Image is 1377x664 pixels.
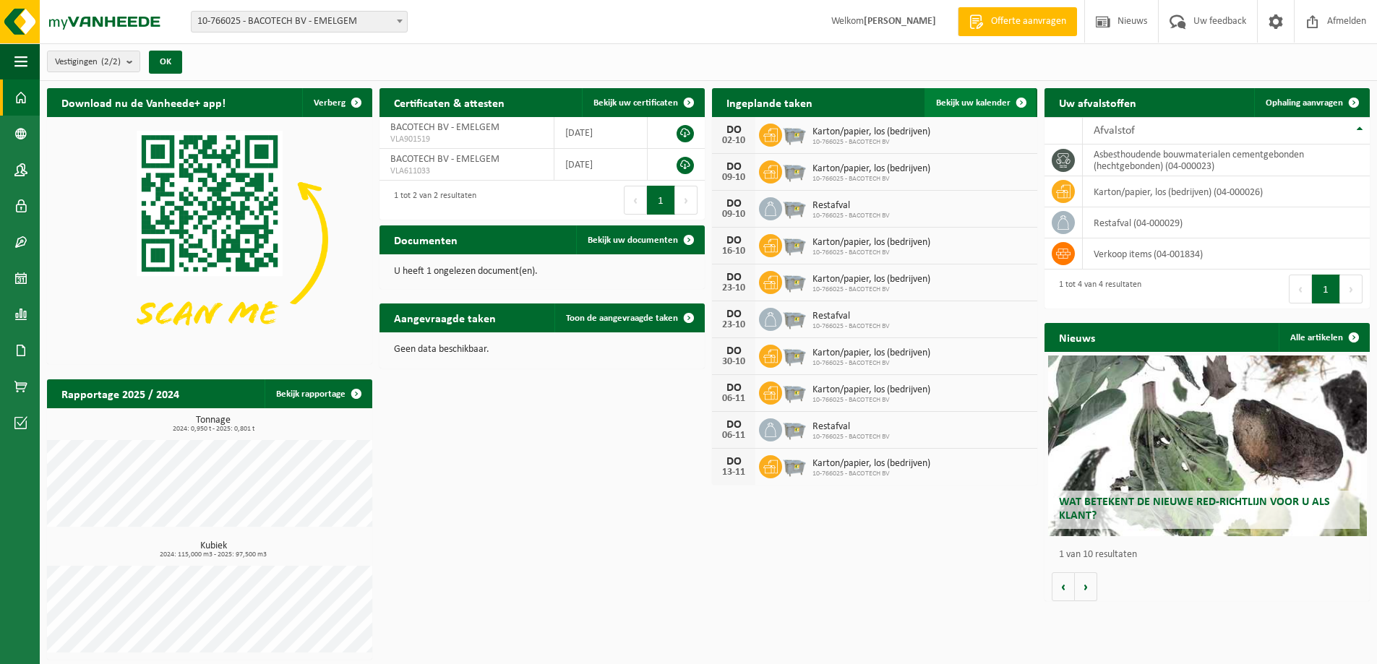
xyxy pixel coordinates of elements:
[582,88,703,117] a: Bekijk uw certificaten
[1083,176,1370,207] td: karton/papier, los (bedrijven) (04-000026)
[719,309,748,320] div: DO
[379,303,510,332] h2: Aangevraagde taken
[719,320,748,330] div: 23-10
[719,456,748,467] div: DO
[54,541,372,559] h3: Kubiek
[1044,88,1151,116] h2: Uw afvalstoffen
[554,117,648,149] td: [DATE]
[812,433,890,441] span: 10-766025 - BACOTECH BV
[576,225,703,254] a: Bekijk uw documenten
[812,126,930,138] span: Karton/papier, los (bedrijven)
[566,314,678,323] span: Toon de aangevraagde taken
[588,236,678,245] span: Bekijk uw documenten
[593,98,678,108] span: Bekijk uw certificaten
[719,272,748,283] div: DO
[394,267,690,277] p: U heeft 1 ongelezen document(en).
[812,421,890,433] span: Restafval
[675,186,698,215] button: Next
[1312,275,1340,303] button: 1
[624,186,647,215] button: Previous
[54,426,372,433] span: 2024: 0,950 t - 2025: 0,801 t
[782,453,807,478] img: WB-2500-GAL-GY-01
[782,158,807,183] img: WB-2500-GAL-GY-01
[1052,273,1141,305] div: 1 tot 4 van 4 resultaten
[647,186,675,215] button: 1
[191,11,408,33] span: 10-766025 - BACOTECH BV - EMELGEM
[812,311,890,322] span: Restafval
[812,458,930,470] span: Karton/papier, los (bedrijven)
[782,379,807,404] img: WB-2500-GAL-GY-01
[782,121,807,146] img: WB-2500-GAL-GY-01
[812,396,930,405] span: 10-766025 - BACOTECH BV
[719,210,748,220] div: 09-10
[812,470,930,478] span: 10-766025 - BACOTECH BV
[719,283,748,293] div: 23-10
[379,88,519,116] h2: Certificaten & attesten
[1340,275,1363,303] button: Next
[719,246,748,256] div: 16-10
[782,269,807,293] img: WB-2500-GAL-GY-01
[379,225,472,254] h2: Documenten
[782,195,807,220] img: WB-2500-GAL-GY-01
[1059,496,1330,522] span: Wat betekent de nieuwe RED-richtlijn voor u als klant?
[1059,550,1363,560] p: 1 van 10 resultaten
[719,136,748,146] div: 02-10
[390,134,543,145] span: VLA901519
[936,98,1011,108] span: Bekijk uw kalender
[149,51,182,74] button: OK
[101,57,121,66] count: (2/2)
[812,200,890,212] span: Restafval
[712,88,827,116] h2: Ingeplande taken
[1083,145,1370,176] td: asbesthoudende bouwmaterialen cementgebonden (hechtgebonden) (04-000023)
[1254,88,1368,117] a: Ophaling aanvragen
[958,7,1077,36] a: Offerte aanvragen
[1094,125,1135,137] span: Afvalstof
[1083,207,1370,238] td: restafval (04-000029)
[390,165,543,177] span: VLA611033
[1052,572,1075,601] button: Vorige
[812,274,930,285] span: Karton/papier, los (bedrijven)
[782,232,807,256] img: WB-2500-GAL-GY-01
[782,306,807,330] img: WB-2500-GAL-GY-01
[719,394,748,404] div: 06-11
[719,357,748,367] div: 30-10
[314,98,346,108] span: Verberg
[864,16,936,27] strong: [PERSON_NAME]
[719,345,748,357] div: DO
[719,235,748,246] div: DO
[55,51,121,73] span: Vestigingen
[812,237,930,249] span: Karton/papier, los (bedrijven)
[1048,355,1367,536] a: Wat betekent de nieuwe RED-richtlijn voor u als klant?
[812,212,890,220] span: 10-766025 - BACOTECH BV
[1279,323,1368,352] a: Alle artikelen
[719,419,748,431] div: DO
[1083,238,1370,270] td: verkoop items (04-001834)
[812,163,930,175] span: Karton/papier, los (bedrijven)
[812,138,930,147] span: 10-766025 - BACOTECH BV
[925,88,1036,117] a: Bekijk uw kalender
[554,303,703,332] a: Toon de aangevraagde taken
[302,88,371,117] button: Verberg
[390,154,499,165] span: BACOTECH BV - EMELGEM
[54,551,372,559] span: 2024: 115,000 m3 - 2025: 97,500 m3
[719,431,748,441] div: 06-11
[812,249,930,257] span: 10-766025 - BACOTECH BV
[47,117,372,361] img: Download de VHEPlus App
[554,149,648,181] td: [DATE]
[47,51,140,72] button: Vestigingen(2/2)
[812,384,930,396] span: Karton/papier, los (bedrijven)
[387,184,476,216] div: 1 tot 2 van 2 resultaten
[719,467,748,478] div: 13-11
[719,161,748,173] div: DO
[47,88,240,116] h2: Download nu de Vanheede+ app!
[394,345,690,355] p: Geen data beschikbaar.
[719,173,748,183] div: 09-10
[812,175,930,184] span: 10-766025 - BACOTECH BV
[192,12,407,32] span: 10-766025 - BACOTECH BV - EMELGEM
[265,379,371,408] a: Bekijk rapportage
[390,122,499,133] span: BACOTECH BV - EMELGEM
[812,348,930,359] span: Karton/papier, los (bedrijven)
[54,415,372,433] h3: Tonnage
[719,124,748,136] div: DO
[812,322,890,331] span: 10-766025 - BACOTECH BV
